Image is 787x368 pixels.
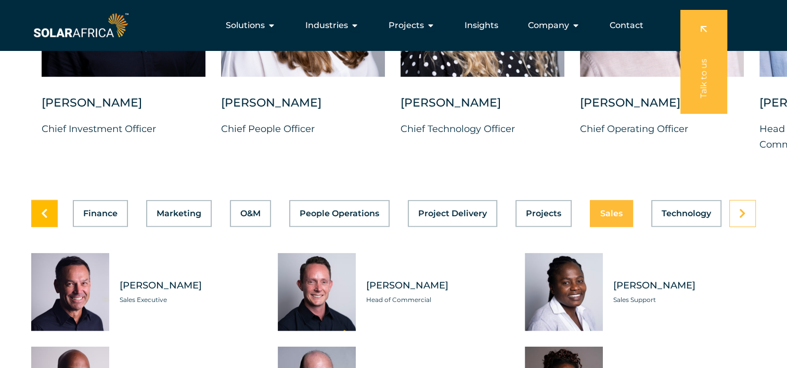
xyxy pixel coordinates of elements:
span: Finance [83,209,118,218]
div: [PERSON_NAME] [580,95,744,121]
span: O&M [240,209,261,218]
div: [PERSON_NAME] [42,95,205,121]
span: Sales Executive [120,295,262,305]
span: Projects [389,19,424,32]
span: Head of Commercial [366,295,509,305]
a: Insights [465,19,498,32]
a: Contact [610,19,643,32]
p: Chief Investment Officer [42,121,205,137]
p: Chief People Officer [221,121,385,137]
span: Industries [305,19,348,32]
span: [PERSON_NAME] [120,279,262,292]
span: People Operations [300,209,379,218]
p: Chief Operating Officer [580,121,744,137]
span: [PERSON_NAME] [366,279,509,292]
span: Marketing [157,209,201,218]
span: Technology [662,209,711,218]
div: Menu Toggle [131,15,652,36]
span: [PERSON_NAME] [613,279,756,292]
nav: Menu [131,15,652,36]
div: [PERSON_NAME] [221,95,385,121]
span: Project Delivery [418,209,487,218]
span: Sales [600,209,623,218]
span: Projects [526,209,561,218]
span: Company [528,19,569,32]
span: Solutions [226,19,265,32]
p: Chief Technology Officer [401,121,564,137]
span: Sales Support [613,295,756,305]
div: [PERSON_NAME] [401,95,564,121]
